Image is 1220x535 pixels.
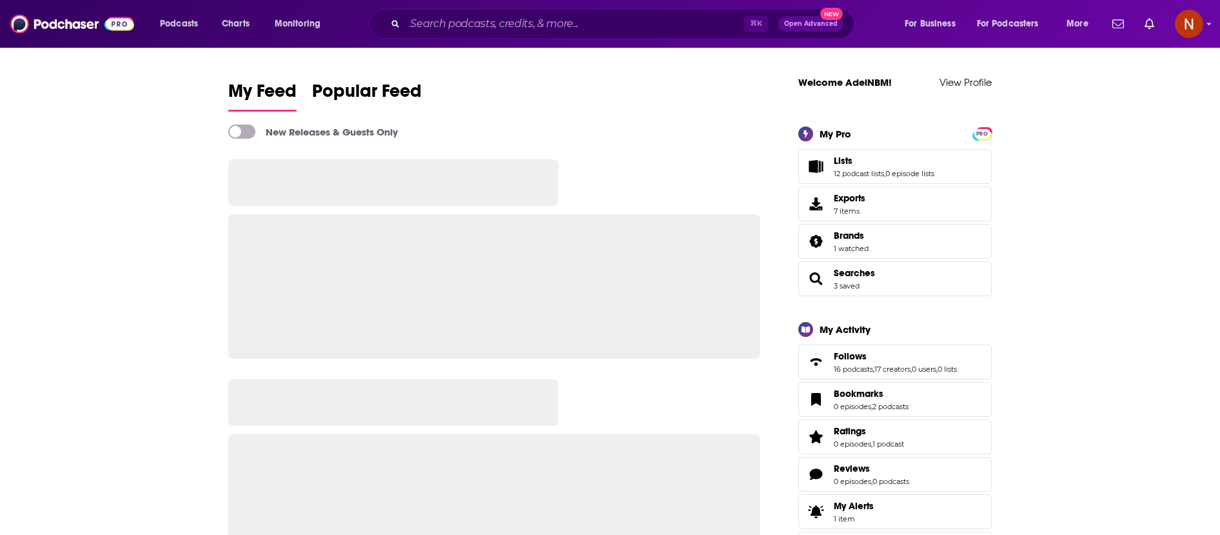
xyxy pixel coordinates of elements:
[1175,10,1203,38] span: Logged in as AdelNBM
[803,232,829,250] a: Brands
[803,353,829,371] a: Follows
[834,365,873,374] a: 16 podcasts
[885,169,934,178] a: 0 episode lists
[803,503,829,521] span: My Alerts
[798,419,992,454] span: Ratings
[871,477,872,486] span: ,
[834,425,904,437] a: Ratings
[820,128,851,140] div: My Pro
[834,500,874,512] span: My Alerts
[936,365,938,374] span: ,
[834,244,869,253] a: 1 watched
[938,365,957,374] a: 0 lists
[834,388,883,399] span: Bookmarks
[222,15,250,33] span: Charts
[884,169,885,178] span: ,
[834,281,860,290] a: 3 saved
[871,439,872,449] span: ,
[871,402,872,411] span: ,
[803,195,829,213] span: Exports
[872,402,909,411] a: 2 podcasts
[10,12,134,36] img: Podchaser - Follow, Share and Rate Podcasts
[784,21,838,27] span: Open Advanced
[803,270,829,288] a: Searches
[803,465,829,483] a: Reviews
[798,261,992,296] span: Searches
[834,207,865,216] span: 7 items
[834,192,865,204] span: Exports
[798,76,892,88] a: Welcome AdelNBM!
[266,14,337,34] button: open menu
[873,365,874,374] span: ,
[744,15,768,32] span: ⌘ K
[1175,10,1203,38] button: Show profile menu
[834,439,871,449] a: 0 episodes
[834,230,864,241] span: Brands
[834,402,871,411] a: 0 episodes
[834,388,909,399] a: Bookmarks
[834,230,869,241] a: Brands
[798,494,992,529] a: My Alerts
[160,15,198,33] span: Podcasts
[798,149,992,184] span: Lists
[820,323,871,336] div: My Activity
[940,76,992,88] a: View Profile
[228,80,297,110] span: My Feed
[834,169,884,178] a: 12 podcast lists
[1067,15,1088,33] span: More
[872,477,909,486] a: 0 podcasts
[974,128,990,137] a: PRO
[798,457,992,492] span: Reviews
[974,129,990,139] span: PRO
[834,425,866,437] span: Ratings
[213,14,257,34] a: Charts
[405,14,744,34] input: Search podcasts, credits, & more...
[834,155,934,167] a: Lists
[834,463,870,474] span: Reviews
[1175,10,1203,38] img: User Profile
[912,365,936,374] a: 0 users
[798,187,992,221] a: Exports
[834,267,875,279] a: Searches
[1107,13,1129,35] a: Show notifications dropdown
[834,477,871,486] a: 0 episodes
[834,463,909,474] a: Reviews
[798,345,992,379] span: Follows
[382,9,867,39] div: Search podcasts, credits, & more...
[834,155,852,167] span: Lists
[1058,14,1105,34] button: open menu
[228,80,297,112] a: My Feed
[803,390,829,409] a: Bookmarks
[874,365,910,374] a: 17 creators
[798,382,992,417] span: Bookmarks
[834,350,867,362] span: Follows
[275,15,320,33] span: Monitoring
[820,8,843,20] span: New
[910,365,912,374] span: ,
[1139,13,1159,35] a: Show notifications dropdown
[977,15,1039,33] span: For Podcasters
[312,80,422,110] span: Popular Feed
[228,125,398,139] a: New Releases & Guests Only
[778,16,843,32] button: Open AdvancedNew
[798,224,992,259] span: Brands
[969,14,1058,34] button: open menu
[905,15,956,33] span: For Business
[151,14,215,34] button: open menu
[312,80,422,112] a: Popular Feed
[834,514,874,523] span: 1 item
[803,157,829,176] a: Lists
[896,14,972,34] button: open menu
[834,350,957,362] a: Follows
[872,439,904,449] a: 1 podcast
[803,428,829,446] a: Ratings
